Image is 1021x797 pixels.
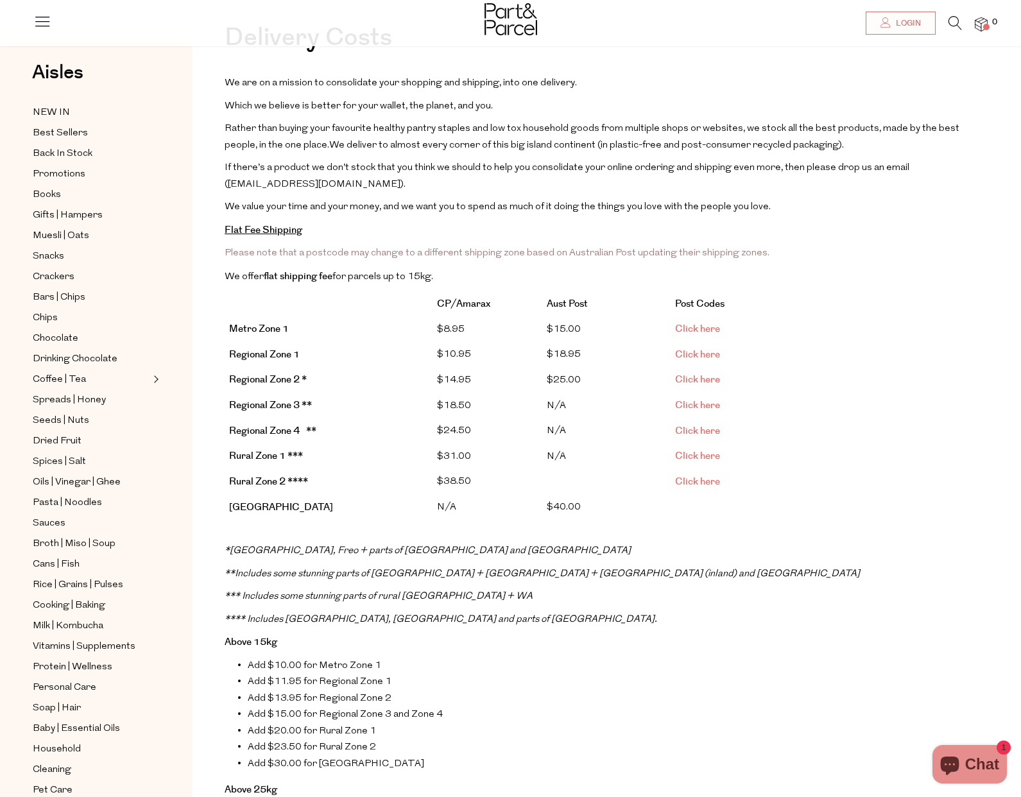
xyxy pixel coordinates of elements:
p: We deliver to almost every corner of this big island continent (in plastic-free and post-consumer... [225,121,989,153]
span: Coffee | Tea [33,372,86,388]
td: $18.95 [542,342,671,368]
td: $10.95 [433,342,543,368]
td: N/A [542,444,671,470]
span: Bars | Chips [33,290,85,305]
a: Cans | Fish [33,556,150,572]
span: We are on a mission to consolidate your shopping and shipping, into one delivery. [225,78,577,88]
span: Gifts | Hampers [33,208,103,223]
a: Personal Care [33,680,150,696]
a: Aisles [32,63,83,95]
span: Household [33,742,81,757]
span: Which we believe is better for your wallet, the planet, and you. [225,101,493,111]
span: Pasta | Noodles [33,495,102,511]
td: $14.95 [433,368,543,393]
span: Please note that a postcode may change to a different shipping zone based on Australian Post upda... [225,248,769,258]
a: Sauces [33,515,150,531]
a: Click here [675,398,720,412]
span: $31.00 [437,452,471,461]
a: Promotions [33,166,150,182]
a: Click here [675,348,720,361]
b: Above 15kg [225,635,277,649]
img: Part&Parcel [485,3,537,35]
a: NEW IN [33,105,150,121]
em: * [GEOGRAPHIC_DATA], Freo + parts of [GEOGRAPHIC_DATA] and [GEOGRAPHIC_DATA] [225,546,631,556]
a: Click here [675,424,720,438]
span: Baby | Essential Oils [33,721,120,737]
a: Coffee | Tea [33,372,150,388]
li: Add $23.50 for Rural Zone 2 [237,739,989,756]
li: Add $11.95 for Regional Zone 1 [237,674,989,690]
a: Cooking | Baking [33,597,150,613]
a: Pasta | Noodles [33,495,150,511]
li: Add $10.00 for Metro Zone 1 [237,658,989,674]
span: Cans | Fish [33,557,80,572]
span: Drinking Chocolate [33,352,117,367]
span: Books [33,187,61,203]
span: *** Includes some stunning parts of rural [GEOGRAPHIC_DATA] + WA [225,592,533,601]
strong: Flat Fee Shipping [225,223,302,237]
td: $25.00 [542,368,671,393]
span: Chips [33,311,58,326]
span: Dried Fruit [33,434,82,449]
a: Rice | Grains | Pulses [33,577,150,593]
button: Expand/Collapse Coffee | Tea [150,372,159,387]
span: Milk | Kombucha [33,619,103,634]
a: Books [33,187,150,203]
a: Bars | Chips [33,289,150,305]
span: **** Includes [GEOGRAPHIC_DATA], [GEOGRAPHIC_DATA] and parts of [GEOGRAPHIC_DATA]. [225,615,657,624]
strong: Aust Post [547,297,588,311]
span: Aisles [32,58,83,87]
a: Click here [675,449,720,463]
span: $38.50 [437,477,471,486]
span: Login [893,18,921,29]
li: Add $30.00 for [GEOGRAPHIC_DATA] [237,756,989,773]
a: Spreads | Honey [33,392,150,408]
span: Oils | Vinegar | Ghee [33,475,121,490]
a: Best Sellers [33,125,150,141]
span: Spreads | Honey [33,393,106,408]
span: $ 40.00 [547,502,581,512]
li: Add $13.95 for Regional Zone 2 [237,690,989,707]
a: Click here [675,475,720,488]
span: Spices | Salt [33,454,86,470]
inbox-online-store-chat: Shopify online store chat [929,745,1011,787]
span: If there’s a product we don’t stock that you think we should to help you consolidate your online ... [225,163,909,189]
a: Chocolate [33,330,150,347]
b: Regional Zone 1 [229,348,300,361]
span: NEW IN [33,105,70,121]
a: Protein | Wellness [33,659,150,675]
a: Milk | Kombucha [33,618,150,634]
td: N/A [433,495,543,520]
a: Soap | Hair [33,700,150,716]
li: Add $15.00 for Regional Zone 3 and Zone 4 [237,707,989,723]
a: Oils | Vinegar | Ghee [33,474,150,490]
span: Muesli | Oats [33,228,89,244]
a: Back In Stock [33,146,150,162]
span: Cooking | Baking [33,598,105,613]
td: $24.50 [433,418,543,444]
span: We offer for parcels up to 15kg. [225,272,433,282]
a: Snacks [33,248,150,264]
span: We value your time and your money, and we want you to spend as much of it doing the things you lo... [225,202,771,212]
span: Chocolate [33,331,78,347]
strong: [GEOGRAPHIC_DATA] [229,501,333,514]
span: Includes some stunning parts of [GEOGRAPHIC_DATA] + [GEOGRAPHIC_DATA] + [GEOGRAPHIC_DATA] (inland... [235,569,860,579]
td: $15.00 [542,317,671,343]
b: Regional Zone 4 ** [229,424,316,438]
span: Rice | Grains | Pulses [33,578,123,593]
span: Seeds | Nuts [33,413,89,429]
a: Chips [33,310,150,326]
td: N/A [542,393,671,419]
span: Back In Stock [33,146,92,162]
a: Broth | Miso | Soup [33,536,150,552]
span: Protein | Wellness [33,660,112,675]
strong: Post Codes [675,297,725,311]
span: Crackers [33,270,74,285]
a: Crackers [33,269,150,285]
a: Gifts | Hampers [33,207,150,223]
